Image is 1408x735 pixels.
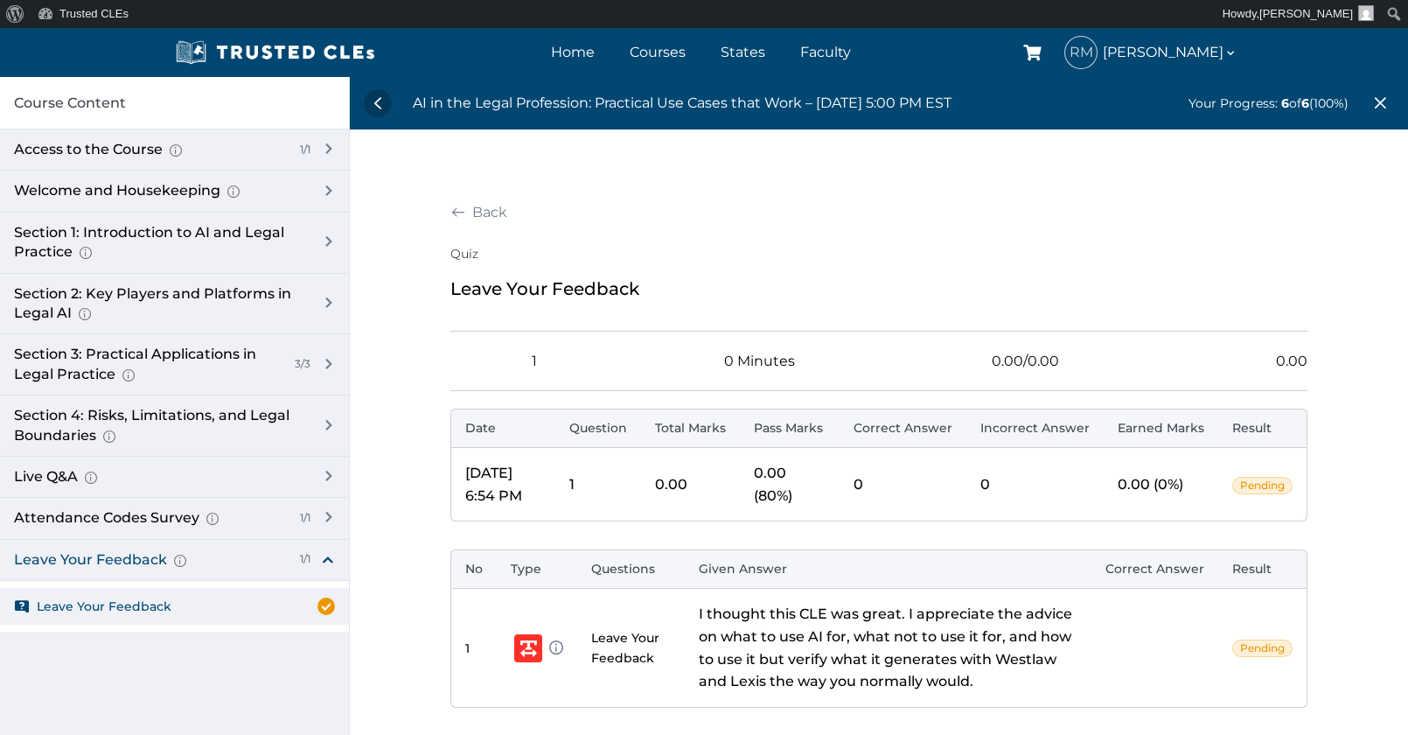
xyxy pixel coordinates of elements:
[903,349,1059,373] div: Total Marks:
[641,448,740,521] td: 0.00
[547,39,599,65] a: Home
[966,409,1104,448] th: Incorrect Answer
[1091,549,1218,589] th: Correct Answer
[171,39,380,66] img: Trusted CLEs
[724,349,795,373] span: 0 Minutes
[591,628,671,668] span: Leave Your Feedback
[450,409,555,448] th: Date
[1104,448,1218,521] td: 0.00 (0%)
[555,409,641,448] th: Question
[1218,409,1307,448] th: Result
[532,349,537,373] span: 1
[14,92,126,115] span: Course Content
[1103,40,1237,64] span: [PERSON_NAME]
[14,345,281,384] div: Section 3: Practical Applications in Legal Practice
[1104,409,1218,448] th: Earned Marks
[1232,640,1293,657] span: Pending
[796,39,855,65] a: Faculty
[37,597,171,616] span: Leave Your Feedback
[450,549,497,589] th: No
[1188,94,1349,113] div: of (100%)
[1301,95,1309,111] span: 6
[1281,95,1289,111] span: 6
[685,549,1091,589] th: Given Answer
[14,508,286,528] div: Attendance Codes Survey
[740,448,840,521] td: 0.00 (80%)
[293,143,310,157] div: 1/1
[1232,477,1293,494] span: Pending
[992,349,1059,373] span: 0.00/0.00
[641,409,740,448] th: Total Marks
[450,244,1307,263] div: Quiz
[497,549,577,589] th: Type
[740,409,840,448] th: Pass Marks
[699,603,1077,692] p: I thought this CLE was great. I appreciate the advice on what to use AI for, what not to use it f...
[288,357,310,372] div: 3/3
[1259,7,1353,20] span: [PERSON_NAME]
[645,349,795,373] div: Quiz Time:
[1065,37,1097,68] span: RM
[840,448,966,521] td: 0
[966,448,1104,521] td: 0
[14,406,303,445] div: Section 4: Risks, Limitations, and Legal Boundaries
[450,275,1307,303] div: Leave Your Feedback
[14,140,286,159] div: Access to the Course
[450,448,555,521] td: [DATE] 6:54 PM
[840,409,966,448] th: Correct Answer
[465,640,470,656] span: 1
[450,349,537,373] div: Questions:
[293,511,310,526] div: 1/1
[293,552,310,567] div: 1/1
[14,467,303,486] div: Live Q&A
[555,448,641,521] td: 1
[14,223,303,262] div: Section 1: Introduction to AI and Legal Practice
[14,284,303,324] div: Section 2: Key Players and Platforms in Legal AI
[1167,349,1307,373] div: Passing Marks:
[14,550,286,570] div: Leave Your Feedback
[1276,349,1307,373] span: 0.00
[625,39,690,65] a: Courses
[577,549,685,589] th: Questions
[413,92,951,115] div: AI in the Legal Profession: Practical Use Cases that Work – [DATE] 5:00 PM EST
[14,181,303,200] div: Welcome and Housekeeping
[1218,549,1307,589] th: Result
[716,39,770,65] a: States
[1188,95,1278,111] span: Your Progress:
[450,202,508,223] a: Back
